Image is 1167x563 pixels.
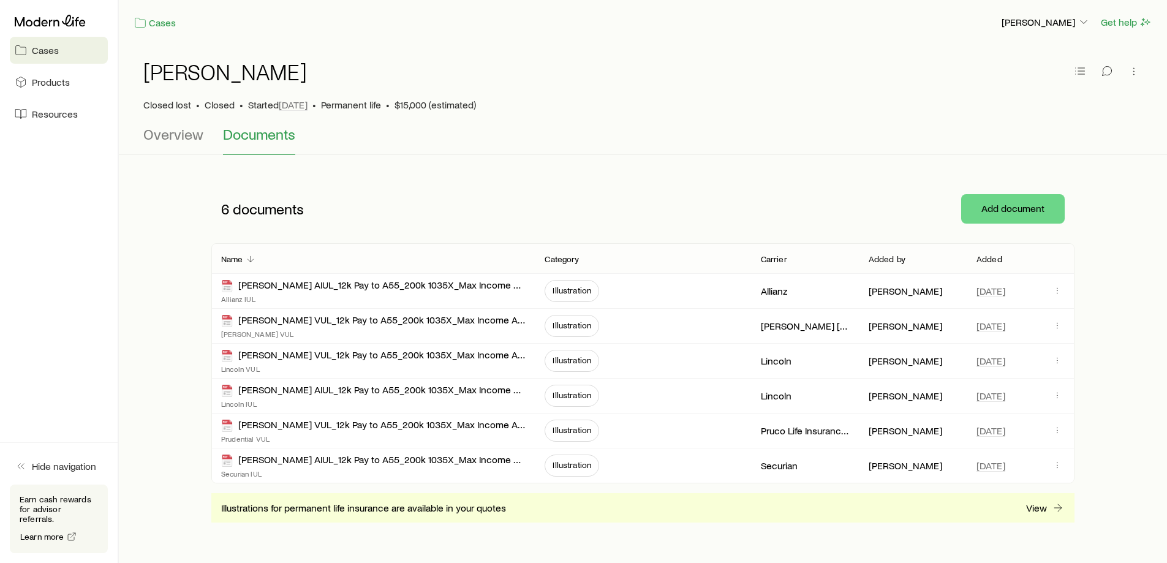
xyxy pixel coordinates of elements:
[553,390,591,400] span: Illustration
[961,194,1065,224] button: Add document
[196,99,200,111] span: •
[221,294,525,304] p: Allianz IUL
[221,418,525,433] div: [PERSON_NAME] VUL_12k Pay to A55_200k 1035X_Max Income A65-85
[976,355,1005,367] span: [DATE]
[221,329,525,339] p: [PERSON_NAME] VUL
[869,425,942,437] p: [PERSON_NAME]
[221,200,229,217] span: 6
[279,99,308,111] span: [DATE]
[221,434,525,444] p: Prudential VUL
[553,355,591,365] span: Illustration
[223,126,295,143] span: Documents
[869,320,942,332] p: [PERSON_NAME]
[32,460,96,472] span: Hide navigation
[233,200,304,217] span: documents
[869,390,942,402] p: [PERSON_NAME]
[221,314,525,328] div: [PERSON_NAME] VUL_12k Pay to A55_200k 1035X_Max Income A65-85
[143,99,191,111] p: Closed lost
[976,459,1005,472] span: [DATE]
[221,364,525,374] p: Lincoln VUL
[395,99,476,111] span: $15,000 (estimated)
[869,285,942,297] p: [PERSON_NAME]
[1001,15,1090,30] button: [PERSON_NAME]
[1002,16,1090,28] p: [PERSON_NAME]
[976,320,1005,332] span: [DATE]
[976,285,1005,297] span: [DATE]
[221,349,525,363] div: [PERSON_NAME] VUL_12k Pay to A55_200k 1035X_Max Income A65-85
[134,16,176,30] a: Cases
[1026,502,1047,514] p: View
[761,320,849,332] p: [PERSON_NAME] [PERSON_NAME]
[240,99,243,111] span: •
[553,320,591,330] span: Illustration
[761,254,787,264] p: Carrier
[143,126,203,143] span: Overview
[10,485,108,553] div: Earn cash rewards for advisor referrals.Learn more
[221,254,243,264] p: Name
[553,285,591,295] span: Illustration
[143,126,1142,155] div: Case details tabs
[32,108,78,120] span: Resources
[10,453,108,480] button: Hide navigation
[32,44,59,56] span: Cases
[761,355,791,367] p: Lincoln
[1025,501,1065,515] a: View
[553,425,591,435] span: Illustration
[761,285,787,297] p: Allianz
[221,279,525,293] div: [PERSON_NAME] AIUL_12k Pay to A55_200k 1035X_Max Income A65-85
[386,99,390,111] span: •
[10,100,108,127] a: Resources
[221,453,525,467] div: [PERSON_NAME] AIUL_12k Pay to A55_200k 1035X_Max Income A65-85
[20,494,98,524] p: Earn cash rewards for advisor referrals.
[761,425,849,437] p: Pruco Life Insurance Company
[10,37,108,64] a: Cases
[32,76,70,88] span: Products
[321,99,381,111] span: Permanent life
[976,425,1005,437] span: [DATE]
[205,99,235,111] span: Closed
[869,254,905,264] p: Added by
[221,384,525,398] div: [PERSON_NAME] AIUL_12k Pay to A55_200k 1035X_Max Income A65-85
[976,390,1005,402] span: [DATE]
[312,99,316,111] span: •
[553,460,591,470] span: Illustration
[761,390,791,402] p: Lincoln
[761,459,798,472] p: Securian
[545,254,579,264] p: Category
[221,399,525,409] p: Lincoln IUL
[1100,15,1152,29] button: Get help
[143,59,307,84] h1: [PERSON_NAME]
[10,69,108,96] a: Products
[20,532,64,541] span: Learn more
[248,99,308,111] p: Started
[221,469,525,478] p: Securian IUL
[221,502,506,514] span: Illustrations for permanent life insurance are available in your quotes
[976,254,1002,264] p: Added
[869,459,942,472] p: [PERSON_NAME]
[869,355,942,367] p: [PERSON_NAME]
